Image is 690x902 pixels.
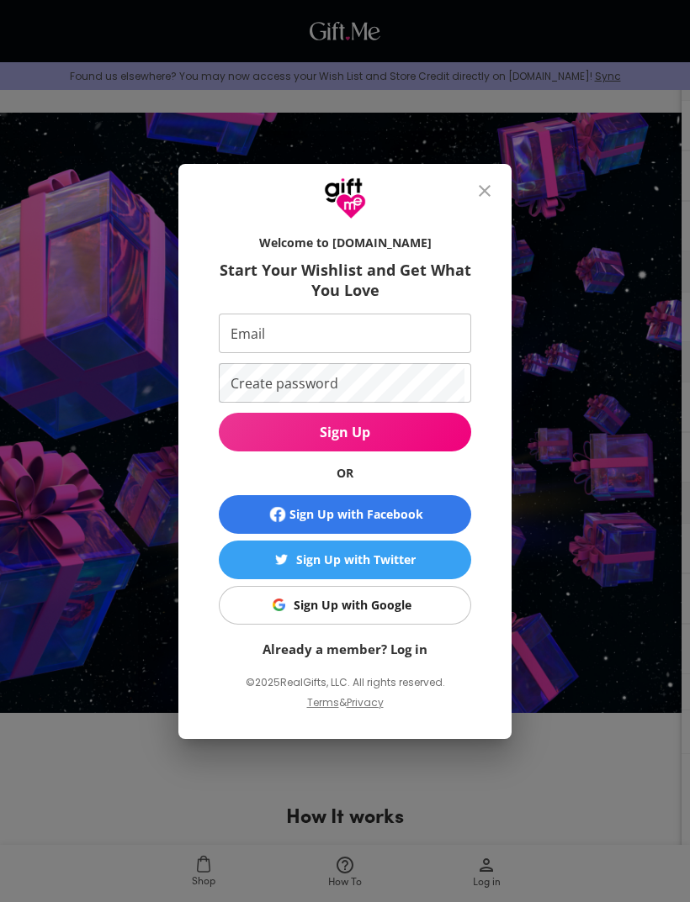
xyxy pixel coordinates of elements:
button: close [464,171,505,211]
h6: Start Your Wishlist and Get What You Love [219,260,471,300]
h6: OR [219,465,471,482]
img: Sign Up with Google [273,599,285,611]
button: Sign Up with TwitterSign Up with Twitter [219,541,471,579]
a: Already a member? Log in [263,641,427,657]
button: Sign Up with GoogleSign Up with Google [219,586,471,625]
button: Sign Up with Facebook [219,495,471,534]
img: Sign Up with Twitter [275,553,288,566]
p: & [339,694,347,725]
span: Sign Up [219,423,471,441]
div: Sign Up with Facebook [289,505,423,524]
a: Terms [307,695,339,709]
p: © 2025 RealGifts, LLC. All rights reserved. [219,672,471,694]
button: Sign Up [219,413,471,451]
h6: Welcome to [DOMAIN_NAME] [219,235,471,251]
a: Privacy [347,695,384,709]
img: GiftMe Logo [324,177,366,219]
div: Sign Up with Google [294,596,411,615]
div: Sign Up with Twitter [296,551,416,569]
